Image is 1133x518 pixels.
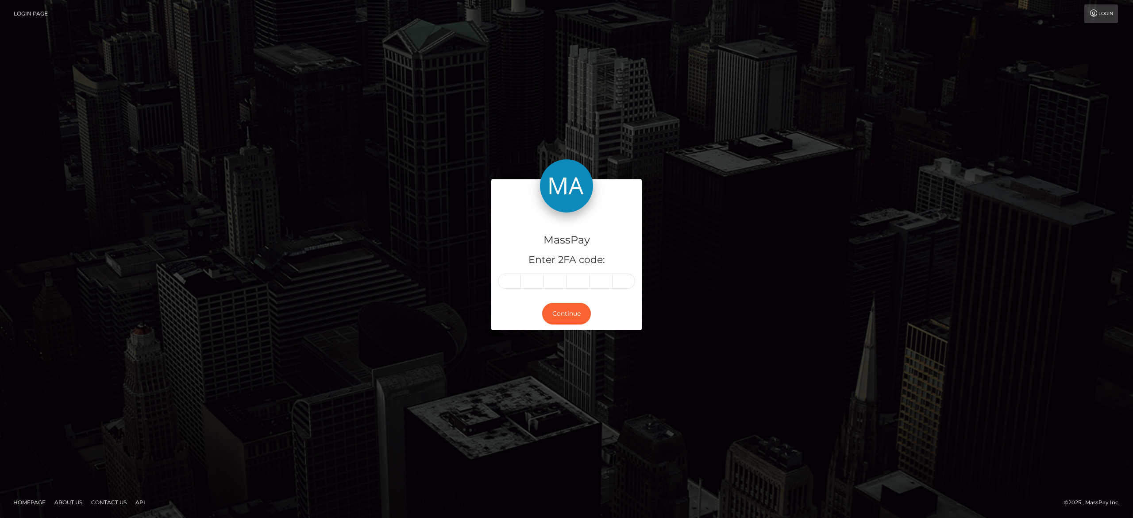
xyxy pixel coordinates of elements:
a: Contact Us [88,495,130,509]
h4: MassPay [498,232,635,248]
a: Login Page [14,4,48,23]
img: MassPay [540,159,593,213]
a: Homepage [10,495,49,509]
a: About Us [51,495,86,509]
div: © 2025 , MassPay Inc. [1064,498,1126,507]
a: API [132,495,149,509]
h5: Enter 2FA code: [498,253,635,267]
button: Continue [542,303,591,325]
a: Login [1084,4,1118,23]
